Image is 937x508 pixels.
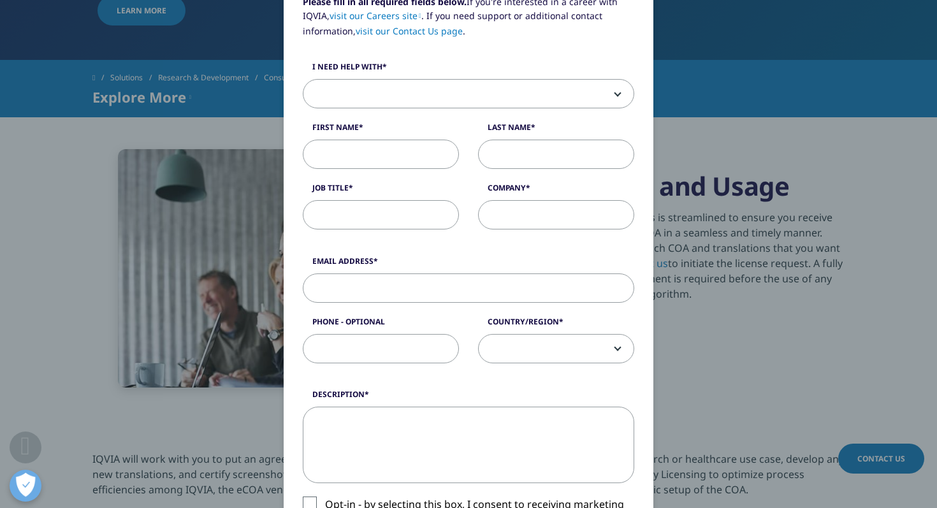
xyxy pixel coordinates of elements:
[10,470,41,502] button: Open Preferences
[356,25,463,37] a: visit our Contact Us page
[303,316,459,334] label: Phone - Optional
[303,256,634,273] label: Email Address
[330,10,421,22] a: visit our Careers site
[478,182,634,200] label: Company
[303,389,634,407] label: Description
[478,122,634,140] label: Last Name
[478,316,634,334] label: Country/Region
[303,122,459,140] label: First Name
[303,61,634,79] label: I need help with
[303,182,459,200] label: Job Title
